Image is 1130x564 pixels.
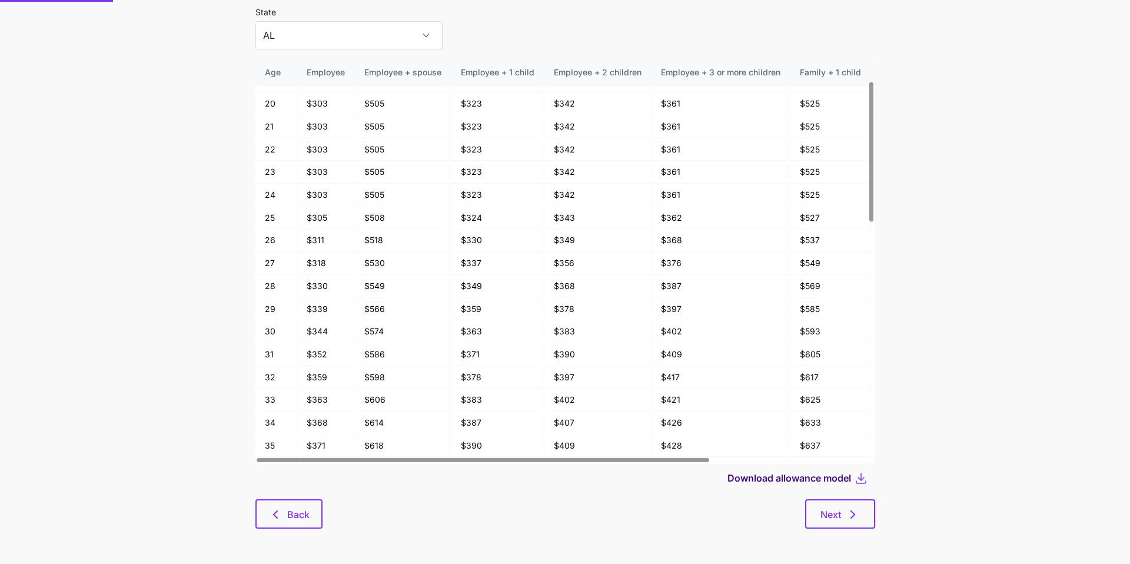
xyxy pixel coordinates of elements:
[727,471,851,485] span: Download allowance model
[355,207,451,230] td: $508
[790,275,871,298] td: $569
[451,275,544,298] td: $349
[790,229,871,252] td: $537
[451,92,544,115] td: $323
[297,275,355,298] td: $330
[255,366,297,389] td: 32
[790,138,871,161] td: $525
[297,92,355,115] td: $303
[297,138,355,161] td: $303
[355,252,451,275] td: $530
[355,412,451,434] td: $614
[355,138,451,161] td: $505
[297,434,355,457] td: $371
[652,434,790,457] td: $428
[790,298,871,321] td: $585
[451,207,544,230] td: $324
[297,229,355,252] td: $311
[661,66,780,79] div: Employee + 3 or more children
[727,471,854,485] button: Download allowance model
[255,115,297,138] td: 21
[297,412,355,434] td: $368
[297,389,355,412] td: $363
[544,320,652,343] td: $383
[451,252,544,275] td: $337
[297,184,355,207] td: $303
[355,229,451,252] td: $518
[820,507,841,522] span: Next
[652,92,790,115] td: $361
[652,161,790,184] td: $361
[652,252,790,275] td: $376
[790,412,871,434] td: $633
[544,184,652,207] td: $342
[544,252,652,275] td: $356
[790,434,871,457] td: $637
[255,275,297,298] td: 28
[652,229,790,252] td: $368
[297,252,355,275] td: $318
[255,298,297,321] td: 29
[544,138,652,161] td: $342
[255,161,297,184] td: 23
[255,207,297,230] td: 25
[255,21,443,49] input: Select a state
[355,184,451,207] td: $505
[790,252,871,275] td: $549
[451,366,544,389] td: $378
[544,434,652,457] td: $409
[451,138,544,161] td: $323
[544,207,652,230] td: $343
[554,66,642,79] div: Employee + 2 children
[255,184,297,207] td: 24
[544,298,652,321] td: $378
[451,320,544,343] td: $363
[265,66,287,79] div: Age
[790,343,871,366] td: $605
[255,320,297,343] td: 30
[652,412,790,434] td: $426
[255,6,276,19] label: State
[364,66,441,79] div: Employee + spouse
[255,434,297,457] td: 35
[790,161,871,184] td: $525
[790,115,871,138] td: $525
[790,207,871,230] td: $527
[355,298,451,321] td: $566
[461,66,534,79] div: Employee + 1 child
[544,161,652,184] td: $342
[451,412,544,434] td: $387
[297,320,355,343] td: $344
[544,412,652,434] td: $407
[255,457,297,480] td: 36
[800,66,861,79] div: Family + 1 child
[652,138,790,161] td: $361
[255,389,297,412] td: 33
[255,343,297,366] td: 31
[652,298,790,321] td: $397
[451,229,544,252] td: $330
[297,366,355,389] td: $359
[544,343,652,366] td: $390
[544,366,652,389] td: $397
[544,115,652,138] td: $342
[544,229,652,252] td: $349
[255,229,297,252] td: 26
[297,207,355,230] td: $305
[652,184,790,207] td: $361
[297,115,355,138] td: $303
[297,343,355,366] td: $352
[255,252,297,275] td: 27
[451,343,544,366] td: $371
[255,499,323,529] button: Back
[451,389,544,412] td: $383
[652,366,790,389] td: $417
[255,92,297,115] td: 20
[355,366,451,389] td: $598
[652,275,790,298] td: $387
[355,343,451,366] td: $586
[355,275,451,298] td: $549
[652,343,790,366] td: $409
[355,115,451,138] td: $505
[287,507,310,522] span: Back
